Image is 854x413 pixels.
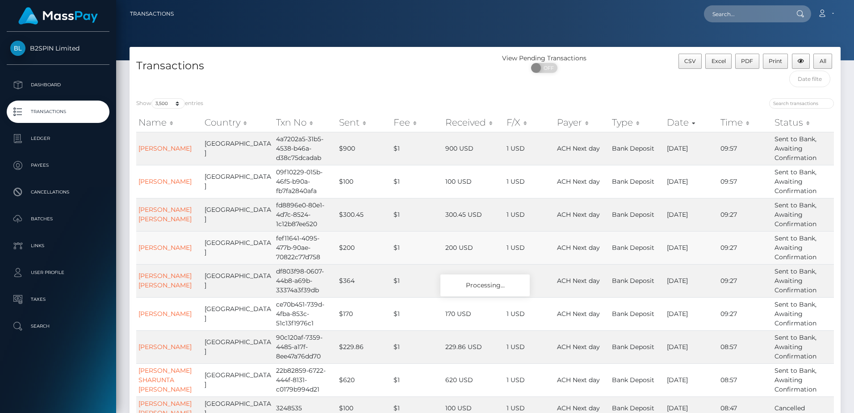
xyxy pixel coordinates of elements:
[10,78,106,92] p: Dashboard
[610,165,665,198] td: Bank Deposit
[274,363,337,396] td: 22b82859-6722-444f-8131-c0179b994d21
[610,330,665,363] td: Bank Deposit
[202,297,274,330] td: [GEOGRAPHIC_DATA]
[202,264,274,297] td: [GEOGRAPHIC_DATA]
[504,297,555,330] td: 1 USD
[443,330,504,363] td: 229.86 USD
[557,376,600,384] span: ACH Next day
[10,132,106,145] p: Ledger
[274,132,337,165] td: 4a7202a5-31b5-4538-b46a-d38c75dcadab
[337,198,392,231] td: $300.45
[202,165,274,198] td: [GEOGRAPHIC_DATA]
[443,297,504,330] td: 170 USD
[337,363,392,396] td: $620
[391,231,443,264] td: $1
[202,114,274,131] th: Country: activate to sort column ascending
[504,132,555,165] td: 1 USD
[718,114,772,131] th: Time: activate to sort column ascending
[274,231,337,264] td: fef11641-4095-477b-90ae-70822c77d758
[718,363,772,396] td: 08:57
[536,63,558,73] span: OFF
[391,114,443,131] th: Fee: activate to sort column ascending
[665,114,718,131] th: Date: activate to sort column ascending
[772,132,834,165] td: Sent to Bank, Awaiting Confirmation
[202,363,274,396] td: [GEOGRAPHIC_DATA]
[18,7,98,25] img: MassPay Logo
[10,185,106,199] p: Cancellations
[718,264,772,297] td: 09:27
[792,54,810,69] button: Column visibility
[772,264,834,297] td: Sent to Bank, Awaiting Confirmation
[555,114,610,131] th: Payer: activate to sort column ascending
[337,132,392,165] td: $900
[772,231,834,264] td: Sent to Bank, Awaiting Confirmation
[337,231,392,264] td: $200
[557,144,600,152] span: ACH Next day
[10,212,106,226] p: Batches
[151,98,185,109] select: Showentries
[763,54,788,69] button: Print
[443,132,504,165] td: 900 USD
[10,159,106,172] p: Payees
[10,239,106,253] p: Links
[789,71,830,87] input: Date filter
[557,343,600,351] span: ACH Next day
[684,58,696,64] span: CSV
[504,264,555,297] td: 1 USD
[391,165,443,198] td: $1
[610,264,665,297] td: Bank Deposit
[504,363,555,396] td: 1 USD
[557,244,600,252] span: ACH Next day
[665,132,718,165] td: [DATE]
[772,297,834,330] td: Sent to Bank, Awaiting Confirmation
[138,310,192,318] a: [PERSON_NAME]
[665,165,718,198] td: [DATE]
[138,244,192,252] a: [PERSON_NAME]
[504,165,555,198] td: 1 USD
[610,297,665,330] td: Bank Deposit
[610,363,665,396] td: Bank Deposit
[772,330,834,363] td: Sent to Bank, Awaiting Confirmation
[337,297,392,330] td: $170
[274,198,337,231] td: fd8896e0-80e1-4d7c-8524-1c12b87ee520
[138,343,192,351] a: [PERSON_NAME]
[813,54,832,69] button: All
[443,198,504,231] td: 300.45 USD
[391,132,443,165] td: $1
[391,330,443,363] td: $1
[202,231,274,264] td: [GEOGRAPHIC_DATA]
[557,177,600,185] span: ACH Next day
[772,363,834,396] td: Sent to Bank, Awaiting Confirmation
[769,98,834,109] input: Search transactions
[665,297,718,330] td: [DATE]
[7,101,109,123] a: Transactions
[772,165,834,198] td: Sent to Bank, Awaiting Confirmation
[443,363,504,396] td: 620 USD
[665,198,718,231] td: [DATE]
[337,114,392,131] th: Sent: activate to sort column ascending
[202,330,274,363] td: [GEOGRAPHIC_DATA]
[274,330,337,363] td: 90c120af-7359-4485-a17f-8ee47a76dd70
[391,363,443,396] td: $1
[10,266,106,279] p: User Profile
[274,165,337,198] td: 09f10229-015b-46f5-b90a-fb7fa2840afa
[138,206,192,223] a: [PERSON_NAME] [PERSON_NAME]
[769,58,782,64] span: Print
[504,114,555,131] th: F/X: activate to sort column ascending
[610,114,665,131] th: Type: activate to sort column ascending
[136,98,203,109] label: Show entries
[665,330,718,363] td: [DATE]
[443,264,504,297] td: 364 USD
[665,264,718,297] td: [DATE]
[712,58,726,64] span: Excel
[7,154,109,177] a: Payees
[443,231,504,264] td: 200 USD
[136,58,478,74] h4: Transactions
[772,198,834,231] td: Sent to Bank, Awaiting Confirmation
[138,177,192,185] a: [PERSON_NAME]
[735,54,759,69] button: PDF
[440,274,530,296] div: Processing...
[718,330,772,363] td: 08:57
[443,165,504,198] td: 100 USD
[7,288,109,311] a: Taxes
